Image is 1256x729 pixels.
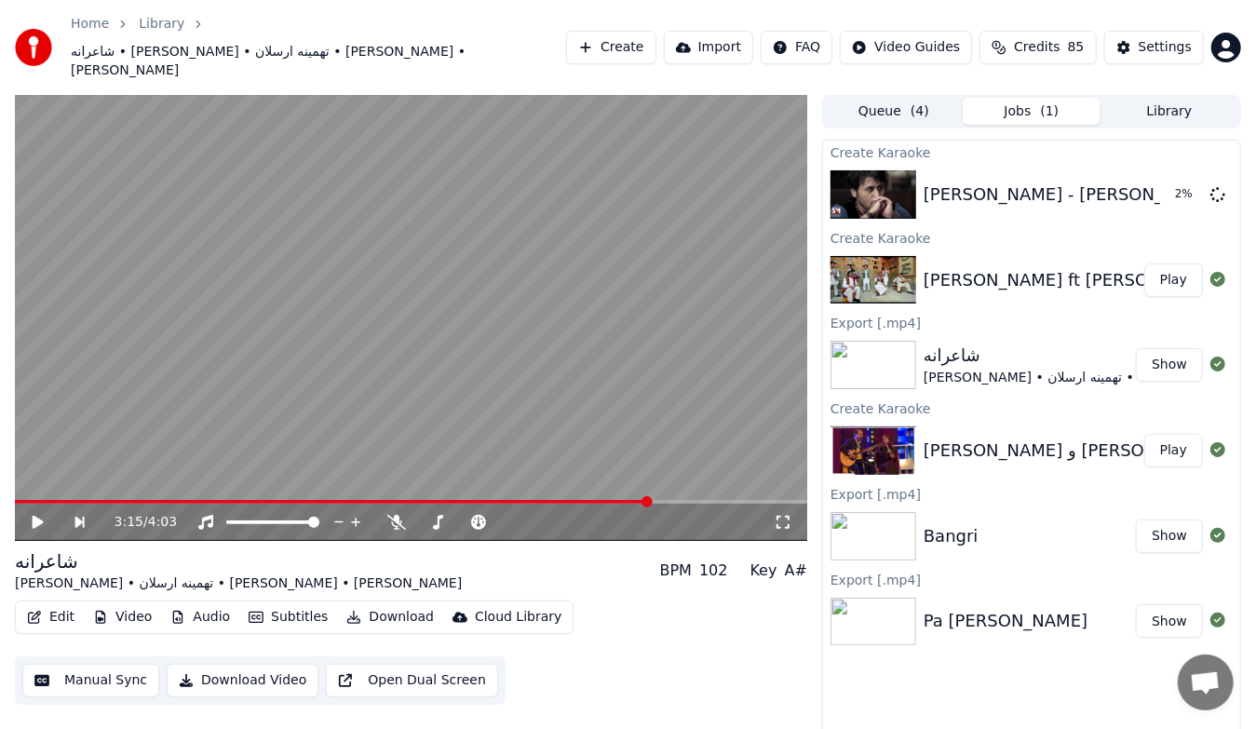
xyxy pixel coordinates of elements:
span: ( 1 ) [1041,102,1060,121]
div: شاعرانه [15,548,462,574]
button: Show [1136,520,1203,553]
button: Manual Sync [22,664,159,697]
span: 3:15 [115,513,143,532]
span: شاعرانه • [PERSON_NAME] • تهمینه ارسلان • [PERSON_NAME] • [PERSON_NAME] [71,43,566,80]
button: Settings [1104,31,1204,64]
span: 4:03 [148,513,177,532]
div: / [115,513,159,532]
button: Play [1144,434,1203,467]
div: Cloud Library [475,608,561,627]
span: ( 4 ) [911,102,929,121]
div: Bangri [924,523,979,549]
a: Home [71,15,109,34]
div: Export [.mp4] [823,482,1240,505]
span: 85 [1068,38,1085,57]
div: 2 % [1175,187,1203,202]
div: Open chat [1178,655,1234,710]
div: Key [750,560,777,582]
img: youka [15,29,52,66]
span: Credits [1014,38,1060,57]
button: Library [1101,98,1238,125]
div: Create Karaoke [823,397,1240,419]
div: [PERSON_NAME] • تهمینه ارسلان • [PERSON_NAME] • [PERSON_NAME] [15,574,462,593]
button: Subtitles [241,604,335,630]
div: Create Karaoke [823,141,1240,163]
div: Pa [PERSON_NAME] [924,608,1087,634]
div: Export [.mp4] [823,311,1240,333]
button: Queue [825,98,963,125]
button: Edit [20,604,82,630]
button: Video Guides [840,31,972,64]
button: Play [1144,263,1203,297]
button: Audio [163,604,237,630]
nav: breadcrumb [71,15,566,80]
button: Open Dual Screen [326,664,498,697]
div: Export [.mp4] [823,568,1240,590]
div: 102 [699,560,728,582]
div: Create Karaoke [823,226,1240,249]
a: Library [139,15,184,34]
button: FAQ [761,31,832,64]
div: BPM [660,560,692,582]
button: Create [566,31,656,64]
button: Download [339,604,441,630]
button: Video [86,604,159,630]
button: Download Video [167,664,318,697]
div: A# [785,560,807,582]
button: Credits85 [979,31,1096,64]
div: Settings [1139,38,1192,57]
button: Show [1136,604,1203,638]
button: Jobs [963,98,1101,125]
button: Show [1136,348,1203,382]
button: Import [664,31,753,64]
